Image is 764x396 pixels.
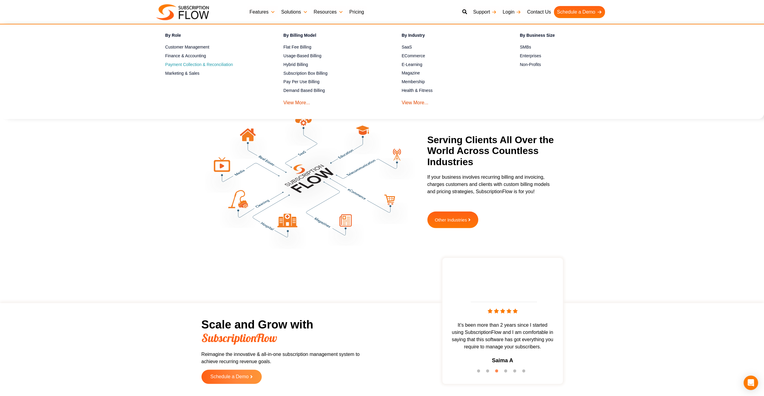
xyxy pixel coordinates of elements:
[165,53,206,59] span: Finance & Accounting
[283,61,381,68] a: Hybrid Billing
[283,44,311,50] span: Flat Fee Billing
[283,78,381,86] a: Pay Per Use Billing
[492,357,513,365] h3: Saima A
[283,53,321,59] span: Usage-Based Billing
[520,44,617,51] a: SMBs
[165,44,209,50] span: Customer Management
[402,87,499,94] a: Health & Fitness
[488,264,518,294] img: testimonial
[495,369,501,376] button: 3 of 6
[554,6,605,18] a: Schedule a Demo
[283,96,310,107] a: View More...
[427,174,558,195] p: If your business involves recurring billing and invoicing, charges customers and clients with cus...
[402,61,499,68] a: E-Learning
[283,70,381,77] a: Subscription Box Billing
[201,351,367,365] p: Reimagine the innovative & all-in-one subscription management system to achieve recurring revenue...
[402,96,429,107] a: View More...
[402,52,499,59] a: ECommerce
[210,374,248,379] span: Schedule a Demo
[283,61,308,68] span: Hybrid Billing
[522,369,528,376] button: 6 of 6
[346,6,367,18] a: Pricing
[204,114,415,249] img: We boost businesses all over the world across countless industries
[283,44,381,51] a: Flat Fee Billing
[402,61,423,68] span: E-Learning
[520,61,617,68] a: Non-Profits
[201,370,262,384] a: Schedule a Demo
[278,6,311,18] a: Solutions
[402,53,425,59] span: ECommerce
[435,218,467,222] span: Other Industries
[165,70,200,77] span: Marketing & Sales
[402,44,412,50] span: SaaS
[470,6,500,18] a: Support
[402,44,499,51] a: SaaS
[310,6,346,18] a: Resources
[283,87,381,94] a: Demand Based Billing
[500,6,524,18] a: Login
[402,78,499,86] a: Membership
[156,4,209,20] img: Subscriptionflow
[283,70,327,77] span: Subscription Box Billing
[486,369,492,376] button: 2 of 6
[488,309,518,313] img: stars
[165,70,263,77] a: Marketing & Sales
[520,53,541,59] span: Enterprises
[165,52,263,59] a: Finance & Accounting
[283,32,381,41] h4: By Billing Model
[504,369,510,376] button: 4 of 6
[445,322,560,350] span: It’s been more than 2 years since I started using SubscriptionFlow and I am comfortable in saying...
[427,134,558,168] h2: Serving Clients All Over the World Across Countless Industries
[520,61,541,68] span: Non-Profits
[283,52,381,59] a: Usage-Based Billing
[402,70,499,77] a: Magazine
[165,61,263,68] a: Payment Collection & Reconciliation
[744,376,758,390] div: Open Intercom Messenger
[165,32,263,41] h4: By Role
[427,212,479,228] a: Other Industries
[520,52,617,59] a: Enterprises
[520,44,531,50] span: SMBs
[201,331,277,345] span: SubscriptionFlow
[477,369,483,376] button: 1 of 6
[513,369,519,376] button: 5 of 6
[247,6,278,18] a: Features
[201,318,367,345] h2: Scale and Grow with
[524,6,554,18] a: Contact Us
[402,32,499,41] h4: By Industry
[165,61,233,68] span: Payment Collection & Reconciliation
[520,32,617,41] h4: By Business Size
[165,44,263,51] a: Customer Management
